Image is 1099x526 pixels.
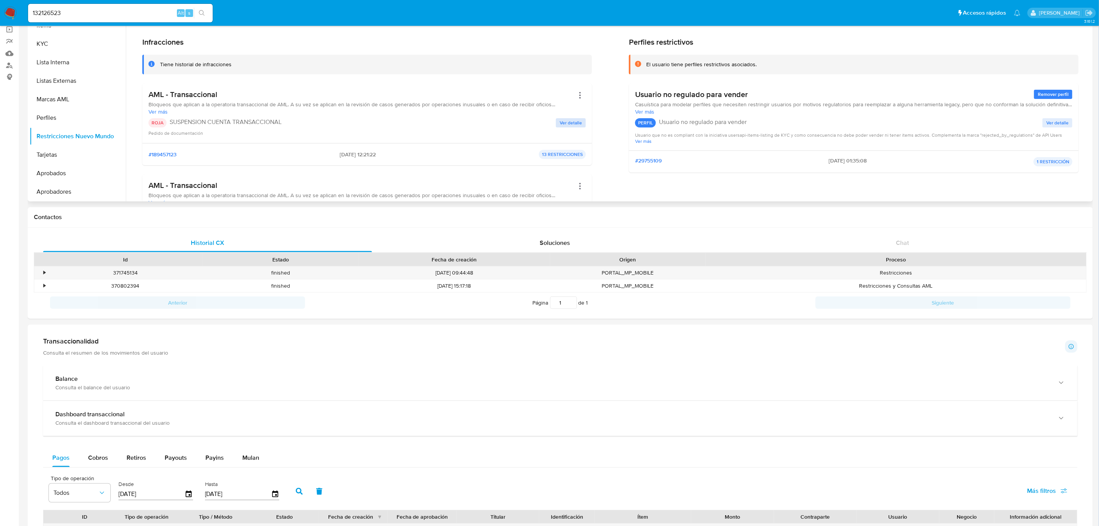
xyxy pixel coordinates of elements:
span: 1 [586,299,588,307]
div: PORTAL_MP_MOBILE [550,280,705,292]
div: 371745134 [48,266,203,279]
div: Id [53,256,198,263]
button: Tarjetas [30,146,126,164]
button: Siguiente [815,297,1071,309]
button: search-icon [194,8,210,18]
div: 370802394 [48,280,203,292]
button: Anterior [50,297,305,309]
a: Salir [1085,9,1093,17]
div: finished [203,280,359,292]
div: PORTAL_MP_MOBILE [550,266,705,279]
div: Estado [208,256,353,263]
span: Página de [533,297,588,309]
div: Fecha de creación [364,256,545,263]
button: Lista Interna [30,53,126,72]
button: Marcas AML [30,90,126,109]
span: Accesos rápidos [963,9,1006,17]
button: Aprobados [30,164,126,183]
button: Perfiles [30,109,126,127]
div: Origen [555,256,700,263]
span: Soluciones [540,238,570,247]
button: KYC [30,35,126,53]
div: finished [203,266,359,279]
span: s [188,9,190,17]
a: Notificaciones [1014,10,1021,16]
div: • [43,269,45,276]
span: 3.161.2 [1084,18,1095,24]
div: • [43,282,45,290]
span: Chat [896,238,909,247]
span: Alt [178,9,184,17]
button: Listas Externas [30,72,126,90]
div: [DATE] 09:44:48 [359,266,550,279]
input: Buscar usuario o caso... [28,8,213,18]
h1: Contactos [34,213,1087,221]
div: Restricciones y Consultas AML [705,280,1086,292]
span: Historial CX [191,238,224,247]
div: Restricciones [705,266,1086,279]
div: [DATE] 15:17:18 [359,280,550,292]
div: Proceso [711,256,1081,263]
button: Aprobadores [30,183,126,201]
p: eliana.eguerrero@mercadolibre.com [1039,9,1082,17]
button: Restricciones Nuevo Mundo [30,127,126,146]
